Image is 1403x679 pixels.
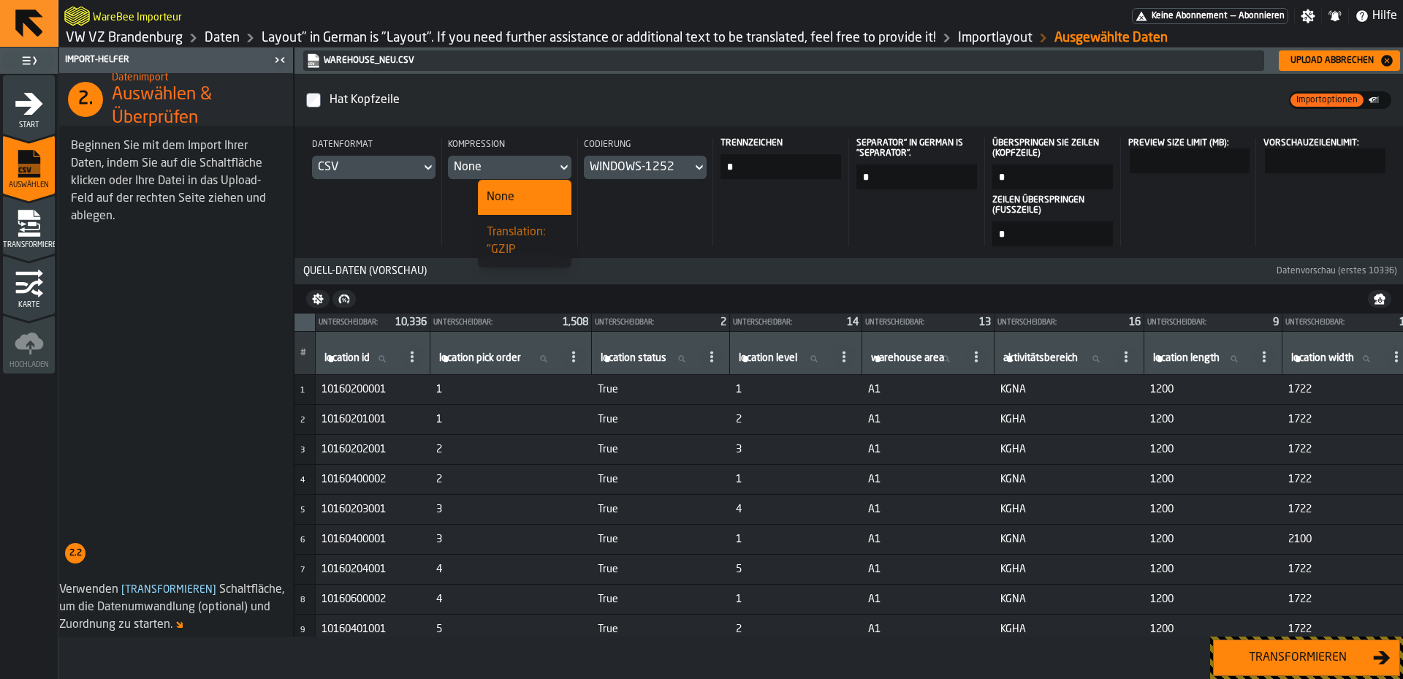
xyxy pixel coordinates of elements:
span: Abonnieren [1239,11,1285,21]
div: StatList-item-Unterscheidbar: [730,314,862,331]
span: 2 [736,623,856,635]
span: A1 [868,534,989,545]
span: A1 [868,474,989,485]
input: label [436,349,559,368]
li: menu Karte [3,255,55,314]
span: 10160401001 [322,623,425,635]
span: 1 [736,474,856,485]
div: StatList-item-Unterscheidbar: [995,314,1144,331]
span: Transformieren [118,585,219,595]
span: label [601,352,666,364]
span: 1 [300,387,305,395]
span: 6 [300,536,305,545]
input: react-aria6140509240-:r1im: react-aria6140509240-:r1im: [1265,148,1385,173]
li: menu Auswählen [3,135,55,194]
span: A1 [868,593,989,605]
label: button-toggle-Vollständiges Menü umschalten [3,50,55,71]
label: InputCheckbox-label-react-aria6140509240-:r1ia: [306,86,1289,115]
div: StatList-item-Unterscheidbar: [430,314,591,331]
button: button- [306,290,330,308]
div: thumb [1290,94,1364,107]
span: 10160400001 [322,534,425,545]
span: 1200 [1150,593,1277,605]
span: ] [213,585,216,595]
span: 1200 [1150,384,1277,395]
span: A1 [868,384,989,395]
span: 5 [436,623,586,635]
span: Keine Abonnement [1152,11,1228,21]
div: Upload abbrechen [1285,56,1380,66]
span: 9 [1273,317,1279,327]
span: True [598,504,724,515]
span: 1,508 [563,317,588,327]
span: 3 [436,504,586,515]
span: 1 [736,384,856,395]
span: 4 [300,477,305,485]
span: 3 [436,534,586,545]
span: 4 [436,593,586,605]
div: DropdownMenuValue-NO [454,159,551,176]
span: A1 [868,564,989,575]
span: KGHA [1000,444,1138,455]
span: 10,336 [395,317,427,327]
a: link-to-/wh/i/fa05c68f-4c9c-4120-ba7f-9a7e5740d4da/import/layout/cd7cae05-271c-4f96-9440-621303ea... [1054,30,1168,46]
span: 1200 [1150,414,1277,425]
span: 4 [736,504,856,515]
div: Menü-Abonnement [1132,8,1288,24]
span: label [1291,352,1354,364]
input: label [1150,349,1250,368]
span: [ [121,585,125,595]
li: menu Transformieren [3,195,55,254]
span: label [1153,352,1220,364]
span: A1 [868,414,989,425]
span: 5 [300,507,305,515]
span: Preview Size Limit (MB): [1128,139,1229,148]
span: A1 [868,444,989,455]
label: button-toggle-Schließe mich [270,51,290,69]
div: StatList-item-Unterscheidbar: [316,314,430,331]
div: Unterscheidbar: [1285,319,1394,327]
span: 2 [736,414,856,425]
div: Beginnen Sie mit dem Import Ihrer Daten, indem Sie auf die Schaltfläche klicken oder Ihre Datei i... [71,137,281,225]
span: Vorschauzeilenlimit: [1263,139,1359,148]
span: 2 [300,417,305,425]
button: button-Transformieren [1213,640,1400,676]
span: Überspringen Sie Zeilen (Kopfzeile) [992,138,1110,159]
span: Hochladen [3,361,55,369]
div: Import-Helfer [62,55,270,65]
span: 13 [979,317,991,327]
span: — [1231,11,1236,21]
div: StatList-item-Unterscheidbar: [862,314,994,331]
label: react-aria6140509240-:r1ik: [1127,138,1250,173]
span: 2 [436,444,586,455]
span: Importoptionen [1290,94,1364,107]
span: True [598,414,724,425]
span: KGHA [1000,623,1138,635]
span: 1200 [1150,444,1277,455]
span: True [598,384,724,395]
h2: Sub Title [112,69,281,83]
span: True [598,564,724,575]
li: menu Start [3,75,55,134]
span: 10160200001 [322,384,425,395]
button: button- [332,290,356,308]
span: KGNA [1000,384,1138,395]
label: react-aria6140509240-:r1im: [1262,138,1385,173]
li: dropdown-item [478,215,571,268]
button: button- [1368,290,1391,308]
span: 1 [436,414,586,425]
span: True [598,593,724,605]
span: 2 [436,474,586,485]
span: label [1003,352,1078,364]
input: label [1288,349,1382,368]
span: Warehouse_neu.CSV [303,50,1264,71]
div: Kompression [448,138,571,156]
a: link-to-/wh/i/fa05c68f-4c9c-4120-ba7f-9a7e5740d4da [66,30,183,46]
div: Unterscheidbar: [865,319,973,327]
label: input-value-Separator" in German is "Separator". [855,138,978,189]
span: KGHA [1000,504,1138,515]
span: label [871,352,944,364]
span: 10160204001 [322,564,425,575]
span: 4 [436,564,586,575]
span: 1 [736,534,856,545]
